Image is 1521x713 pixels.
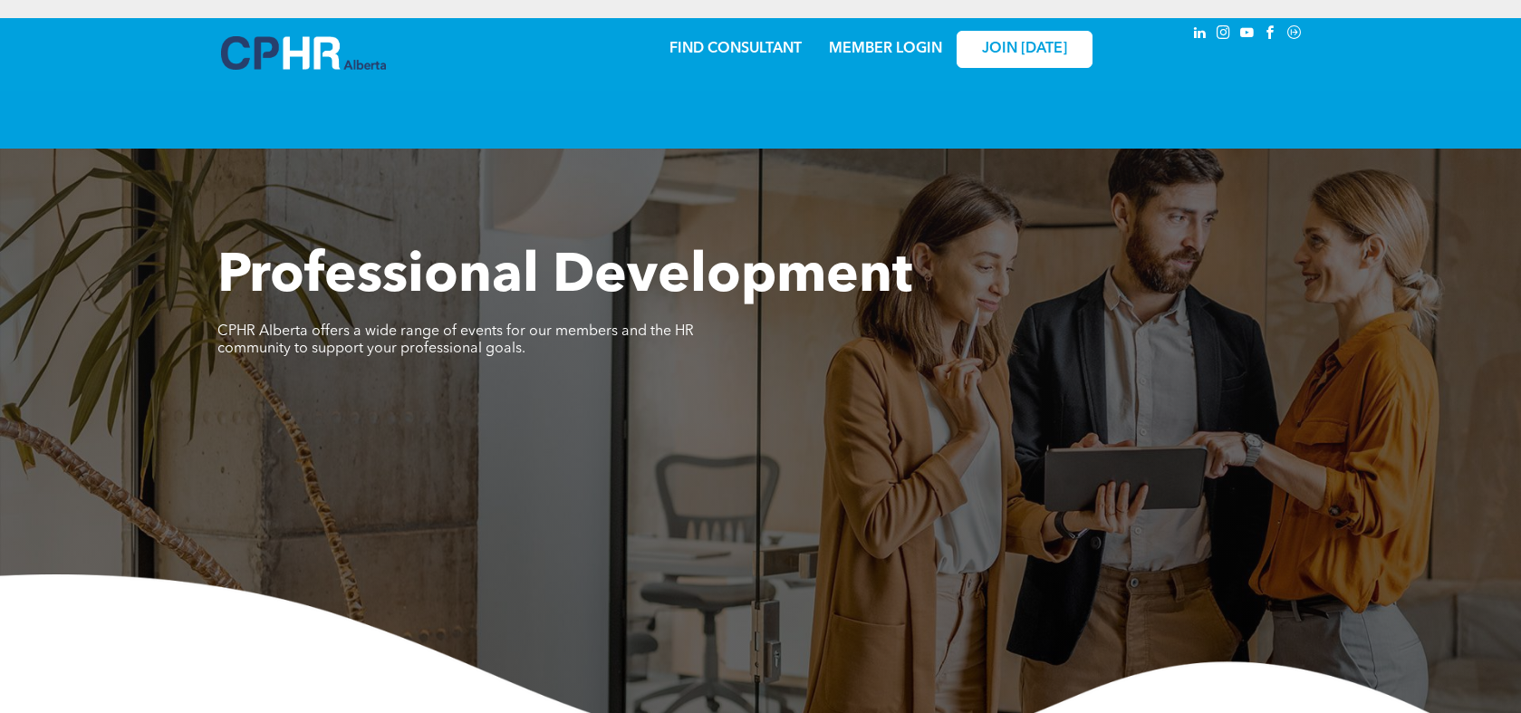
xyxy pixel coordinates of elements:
a: youtube [1237,23,1257,47]
span: CPHR Alberta offers a wide range of events for our members and the HR community to support your p... [217,324,694,356]
a: FIND CONSULTANT [669,42,802,56]
a: Social network [1285,23,1304,47]
span: Professional Development [217,250,912,304]
img: A blue and white logo for cp alberta [221,36,386,70]
a: instagram [1214,23,1234,47]
a: MEMBER LOGIN [829,42,942,56]
a: facebook [1261,23,1281,47]
a: linkedin [1190,23,1210,47]
a: JOIN [DATE] [957,31,1093,68]
span: JOIN [DATE] [982,41,1067,58]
